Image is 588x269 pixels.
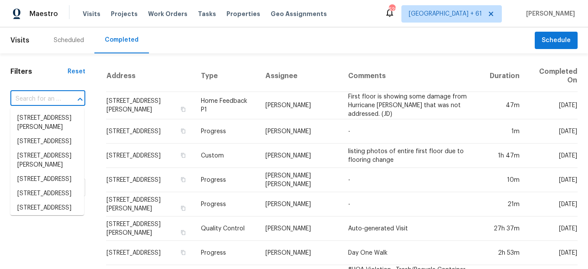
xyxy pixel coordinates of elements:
td: [PERSON_NAME] [258,144,341,168]
button: Copy Address [179,229,187,236]
span: Maestro [29,10,58,18]
td: [DATE] [527,92,578,119]
td: [PERSON_NAME] [258,92,341,119]
td: Quality Control [194,217,258,241]
td: 1m [483,119,527,144]
th: Address [106,60,194,92]
td: listing photos of entire first floor due to flooring change [341,144,483,168]
td: 27h 37m [483,217,527,241]
td: [PERSON_NAME] [258,119,341,144]
td: [DATE] [527,144,578,168]
button: Copy Address [179,176,187,184]
td: [DATE] [527,119,578,144]
li: [STREET_ADDRESS] [10,201,84,215]
td: - [341,119,483,144]
span: Work Orders [148,10,187,18]
td: Auto-generated Visit [341,217,483,241]
td: 2h 53m [483,241,527,265]
td: - [341,168,483,192]
td: [STREET_ADDRESS] [106,119,194,144]
td: Progress [194,119,258,144]
li: [STREET_ADDRESS][PERSON_NAME] [10,111,84,134]
input: Search for an address... [10,92,61,106]
td: Custom [194,144,258,168]
span: Properties [226,10,260,18]
td: [STREET_ADDRESS][PERSON_NAME] [106,192,194,217]
th: Duration [483,60,527,92]
td: [DATE] [527,168,578,192]
th: Completed On [527,60,578,92]
div: Completed [105,36,139,44]
td: [PERSON_NAME] [258,217,341,241]
li: [STREET_ADDRESS][PERSON_NAME] [10,149,84,172]
td: Progress [194,192,258,217]
td: [DATE] [527,217,578,241]
td: First floor is showing some damage from Hurricane [PERSON_NAME] that was not addressed. (JD) [341,92,483,119]
td: [STREET_ADDRESS] [106,144,194,168]
li: [STREET_ADDRESS] [10,134,84,149]
span: Tasks [198,11,216,17]
td: [STREET_ADDRESS][PERSON_NAME] [106,92,194,119]
span: Schedule [542,35,571,46]
span: [PERSON_NAME] [523,10,575,18]
span: Visits [83,10,100,18]
span: Geo Assignments [271,10,327,18]
button: Copy Address [179,249,187,256]
div: Reset [68,67,85,76]
h1: Filters [10,67,68,76]
span: [GEOGRAPHIC_DATA] + 61 [409,10,482,18]
td: [STREET_ADDRESS] [106,241,194,265]
th: Type [194,60,258,92]
button: Copy Address [179,204,187,212]
span: Projects [111,10,138,18]
td: Day One Walk [341,241,483,265]
td: [DATE] [527,241,578,265]
button: Schedule [535,32,578,49]
li: [STREET_ADDRESS] [10,172,84,187]
td: [PERSON_NAME] [258,241,341,265]
th: Assignee [258,60,341,92]
td: 47m [483,92,527,119]
td: Home Feedback P1 [194,92,258,119]
th: Comments [341,60,483,92]
td: 10m [483,168,527,192]
button: Close [74,93,86,105]
button: Copy Address [179,105,187,113]
div: Scheduled [54,36,84,45]
td: Progress [194,241,258,265]
td: [PERSON_NAME] [PERSON_NAME] [258,168,341,192]
td: [STREET_ADDRESS] [106,168,194,192]
li: [STREET_ADDRESS] [10,187,84,201]
button: Copy Address [179,127,187,135]
td: [STREET_ADDRESS][PERSON_NAME] [106,217,194,241]
div: 522 [389,5,395,14]
td: - [341,192,483,217]
td: 21m [483,192,527,217]
span: Visits [10,31,29,50]
td: [DATE] [527,192,578,217]
td: [PERSON_NAME] [258,192,341,217]
button: Copy Address [179,151,187,159]
td: 1h 47m [483,144,527,168]
td: Progress [194,168,258,192]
